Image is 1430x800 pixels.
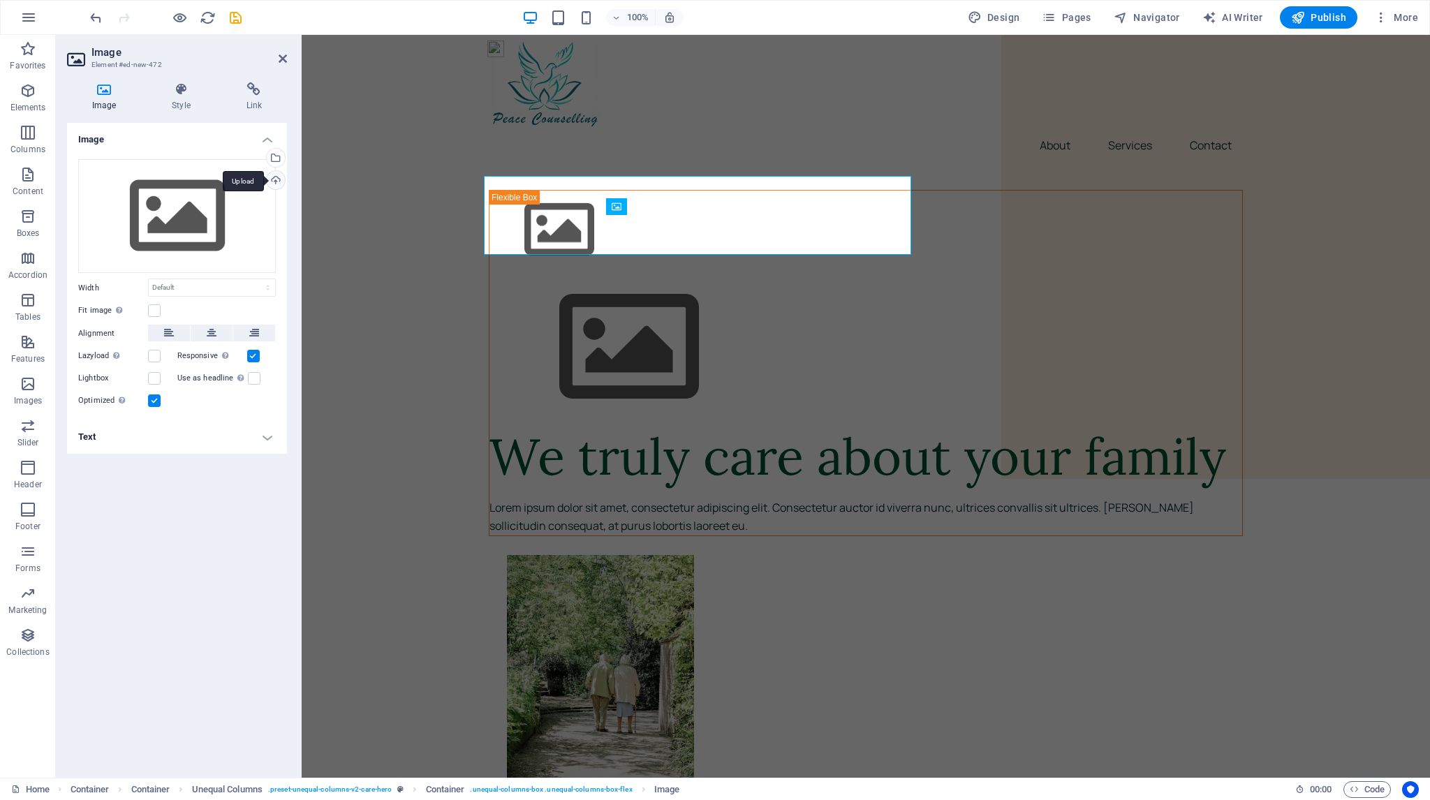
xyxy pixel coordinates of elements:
[1280,6,1357,29] button: Publish
[17,228,40,239] p: Boxes
[15,563,40,574] p: Forms
[426,781,465,798] span: Click to select. Double-click to edit
[78,302,148,319] label: Fit image
[397,785,404,793] i: This element is a customizable preset
[1374,10,1418,24] span: More
[10,144,45,155] p: Columns
[200,10,216,26] i: Reload page
[962,6,1026,29] button: Design
[962,6,1026,29] div: Design (Ctrl+Alt+Y)
[78,325,148,342] label: Alignment
[91,59,259,71] h3: Element #ed-new-472
[88,10,104,26] i: Undo: Add element (Ctrl+Z)
[67,420,287,454] h4: Text
[67,82,147,112] h4: Image
[1369,6,1424,29] button: More
[227,9,244,26] button: save
[1202,10,1263,24] span: AI Writer
[1310,781,1332,798] span: 00 00
[67,123,287,148] h4: Image
[221,82,287,112] h4: Link
[8,605,47,616] p: Marketing
[627,9,649,26] h6: 100%
[78,348,148,364] label: Lazyload
[1197,6,1269,29] button: AI Writer
[1036,6,1096,29] button: Pages
[177,370,248,387] label: Use as headline
[78,392,148,409] label: Optimized
[171,9,188,26] button: Click here to leave preview mode and continue editing
[8,269,47,281] p: Accordion
[78,284,148,292] label: Width
[1291,10,1346,24] span: Publish
[1402,781,1419,798] button: Usercentrics
[1320,784,1322,794] span: :
[14,479,42,490] p: Header
[11,781,50,798] a: Click to cancel selection. Double-click to open Pages
[147,82,221,112] h4: Style
[71,781,680,798] nav: breadcrumb
[266,170,286,190] a: Upload
[71,781,110,798] span: Click to select. Double-click to edit
[10,102,46,113] p: Elements
[470,781,632,798] span: . unequal-columns-box .unequal-columns-box-flex
[131,781,170,798] span: Click to select. Double-click to edit
[192,781,263,798] span: Click to select. Double-click to edit
[11,353,45,364] p: Features
[1343,781,1391,798] button: Code
[606,9,656,26] button: 100%
[663,11,676,24] i: On resize automatically adjust zoom level to fit chosen device.
[15,311,40,323] p: Tables
[14,395,43,406] p: Images
[1042,10,1091,24] span: Pages
[1114,10,1180,24] span: Navigator
[228,10,244,26] i: Save (Ctrl+S)
[15,521,40,532] p: Footer
[199,9,216,26] button: reload
[268,781,392,798] span: . preset-unequal-columns-v2-care-hero
[91,46,287,59] h2: Image
[1350,781,1385,798] span: Code
[654,781,679,798] span: Click to select. Double-click to edit
[78,370,148,387] label: Lightbox
[6,646,49,658] p: Collections
[10,60,45,71] p: Favorites
[1108,6,1186,29] button: Navigator
[78,159,276,274] div: Select files from the file manager, stock photos, or upload file(s)
[1295,781,1332,798] h6: Session time
[17,437,39,448] p: Slider
[968,10,1020,24] span: Design
[177,348,247,364] label: Responsive
[13,186,43,197] p: Content
[87,9,104,26] button: undo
